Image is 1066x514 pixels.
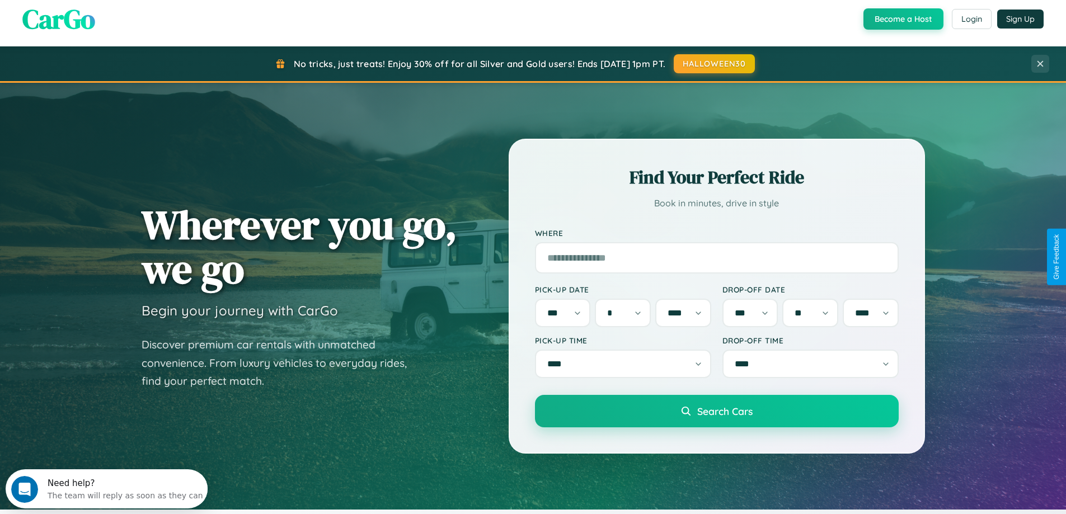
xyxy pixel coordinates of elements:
[674,54,755,73] button: HALLOWEEN30
[997,10,1044,29] button: Sign Up
[722,285,899,294] label: Drop-off Date
[294,58,665,69] span: No tricks, just treats! Enjoy 30% off for all Silver and Gold users! Ends [DATE] 1pm PT.
[4,4,208,35] div: Open Intercom Messenger
[535,165,899,190] h2: Find Your Perfect Ride
[535,228,899,238] label: Where
[952,9,992,29] button: Login
[535,395,899,427] button: Search Cars
[6,469,208,508] iframe: Intercom live chat discovery launcher
[42,18,198,30] div: The team will reply as soon as they can
[142,336,421,390] p: Discover premium car rentals with unmatched convenience. From luxury vehicles to everyday rides, ...
[535,336,711,345] label: Pick-up Time
[722,336,899,345] label: Drop-off Time
[142,202,457,291] h1: Wherever you go, we go
[535,195,899,211] p: Book in minutes, drive in style
[1053,234,1060,280] div: Give Feedback
[863,8,943,30] button: Become a Host
[22,1,95,37] span: CarGo
[142,302,338,319] h3: Begin your journey with CarGo
[42,10,198,18] div: Need help?
[697,405,753,417] span: Search Cars
[11,476,38,503] iframe: Intercom live chat
[535,285,711,294] label: Pick-up Date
